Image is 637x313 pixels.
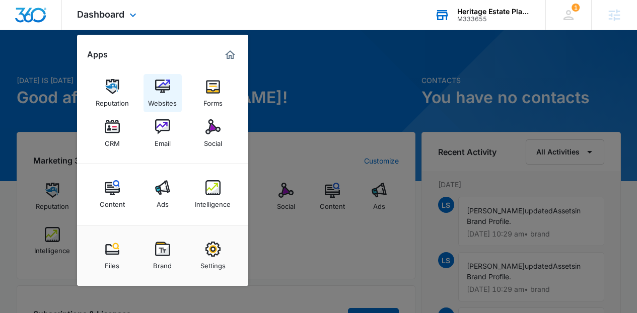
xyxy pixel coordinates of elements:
a: Settings [194,237,232,275]
div: Websites [148,94,177,107]
a: Brand [144,237,182,275]
a: Reputation [93,74,131,112]
a: Intelligence [194,175,232,213]
a: Files [93,237,131,275]
div: Content [100,195,125,208]
div: CRM [105,134,120,147]
div: Forms [203,94,223,107]
a: Ads [144,175,182,213]
a: Content [93,175,131,213]
span: 1 [572,4,580,12]
div: Email [155,134,171,147]
span: Dashboard [77,9,124,20]
div: Ads [157,195,169,208]
a: Forms [194,74,232,112]
div: Intelligence [195,195,231,208]
a: CRM [93,114,131,152]
a: Social [194,114,232,152]
a: Marketing 360® Dashboard [222,47,238,63]
div: Social [204,134,222,147]
div: Files [105,257,119,270]
div: account name [457,8,531,16]
div: Reputation [96,94,129,107]
div: Brand [153,257,172,270]
a: Websites [144,74,182,112]
div: Settings [200,257,226,270]
h2: Apps [87,50,108,59]
div: notifications count [572,4,580,12]
div: account id [457,16,531,23]
a: Email [144,114,182,152]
